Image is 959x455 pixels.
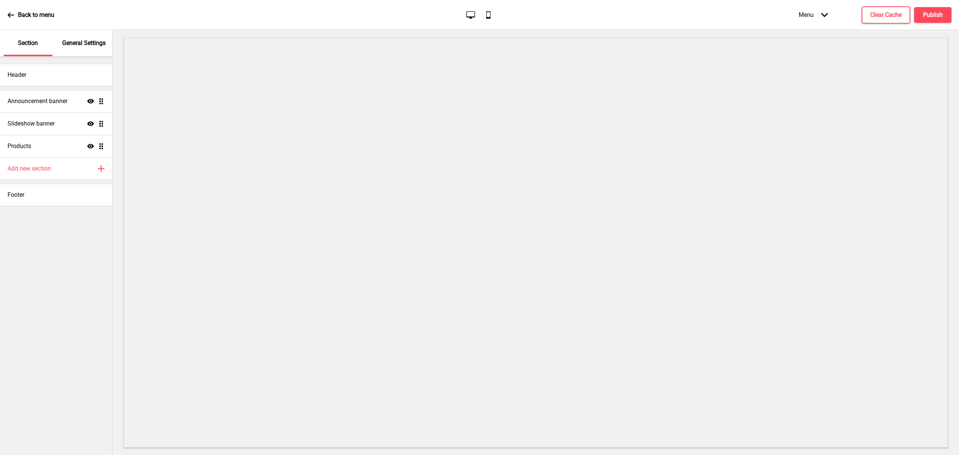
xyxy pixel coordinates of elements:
h4: Header [7,71,26,79]
p: Section [18,39,38,47]
h4: Add new section [7,165,51,173]
h4: Clear Cache [870,11,902,19]
h4: Slideshow banner [7,120,55,128]
h4: Products [7,142,31,150]
p: General Settings [62,39,106,47]
a: Back to menu [7,5,54,25]
button: Publish [914,7,952,23]
div: Menu [791,4,835,26]
h4: Footer [7,191,24,199]
button: Clear Cache [862,6,910,24]
h4: Publish [923,11,943,19]
h4: Announcement banner [7,97,67,105]
p: Back to menu [18,11,54,19]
